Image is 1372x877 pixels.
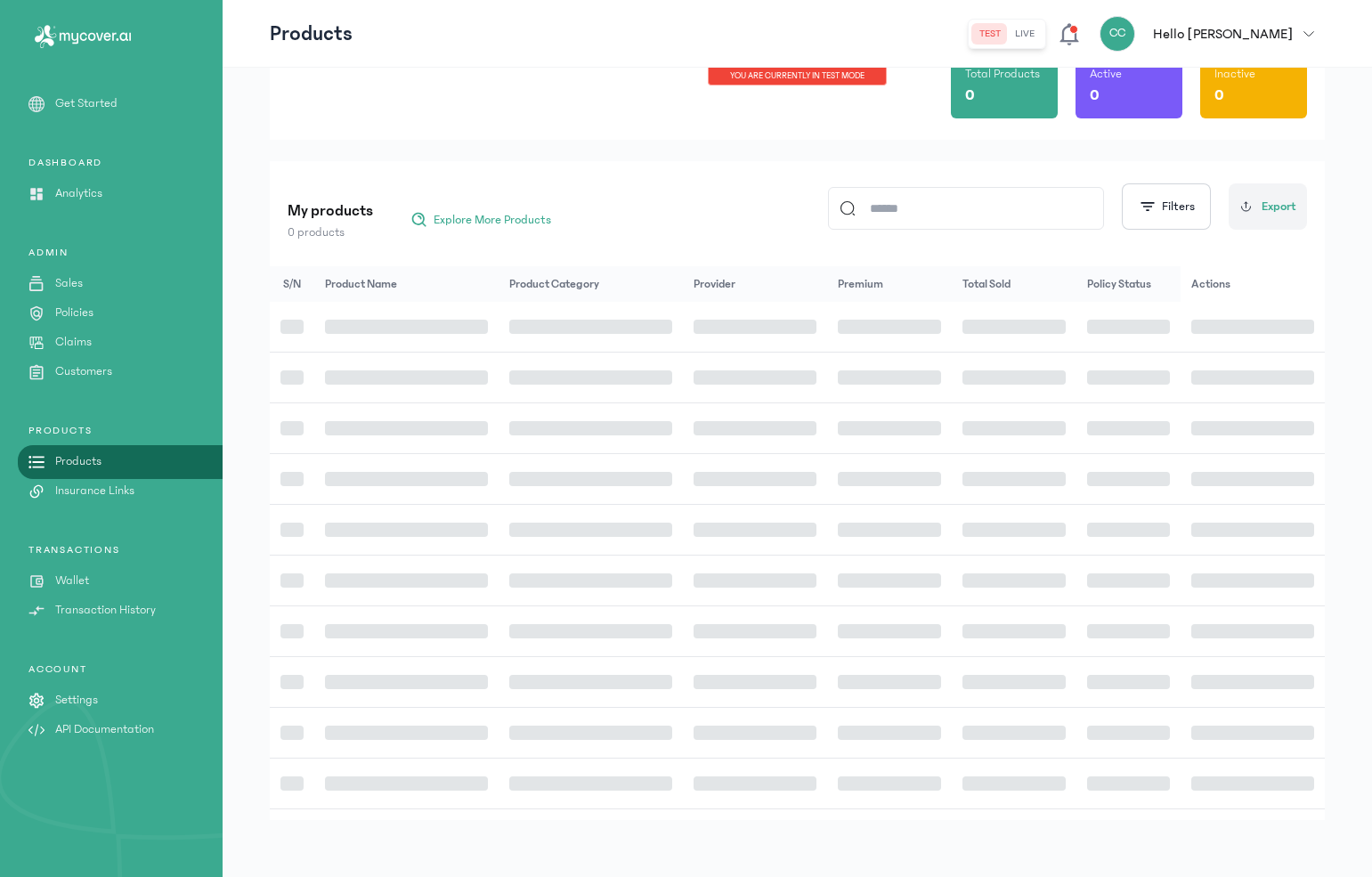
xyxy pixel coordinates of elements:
[55,572,89,590] p: Wallet
[270,20,353,48] p: Products
[1100,16,1135,52] div: CC
[55,333,92,352] p: Claims
[55,362,112,381] p: Customers
[1214,83,1224,108] p: 0
[827,266,952,302] th: Premium
[402,206,560,234] button: Explore More Products
[1008,23,1042,45] button: live
[683,266,827,302] th: Provider
[708,68,887,85] div: You are currently in TEST MODE
[55,452,101,471] p: Products
[314,266,499,302] th: Product Name
[1181,266,1325,302] th: Actions
[288,199,373,223] p: My products
[55,720,154,739] p: API Documentation
[1090,83,1100,108] p: 0
[1229,183,1307,230] button: Export
[55,601,156,620] p: Transaction History
[55,274,83,293] p: Sales
[55,94,118,113] p: Get Started
[972,23,1008,45] button: test
[288,223,373,241] p: 0 products
[1100,16,1325,52] button: CCHello [PERSON_NAME]
[499,266,683,302] th: Product Category
[965,83,975,108] p: 0
[55,691,98,710] p: Settings
[1076,266,1181,302] th: Policy Status
[55,482,134,500] p: Insurance Links
[55,184,102,203] p: Analytics
[1262,198,1296,216] span: Export
[1153,23,1293,45] p: Hello [PERSON_NAME]
[952,266,1076,302] th: Total Sold
[55,304,93,322] p: Policies
[270,266,314,302] th: S/N
[1122,183,1211,230] button: Filters
[434,211,551,229] span: Explore More Products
